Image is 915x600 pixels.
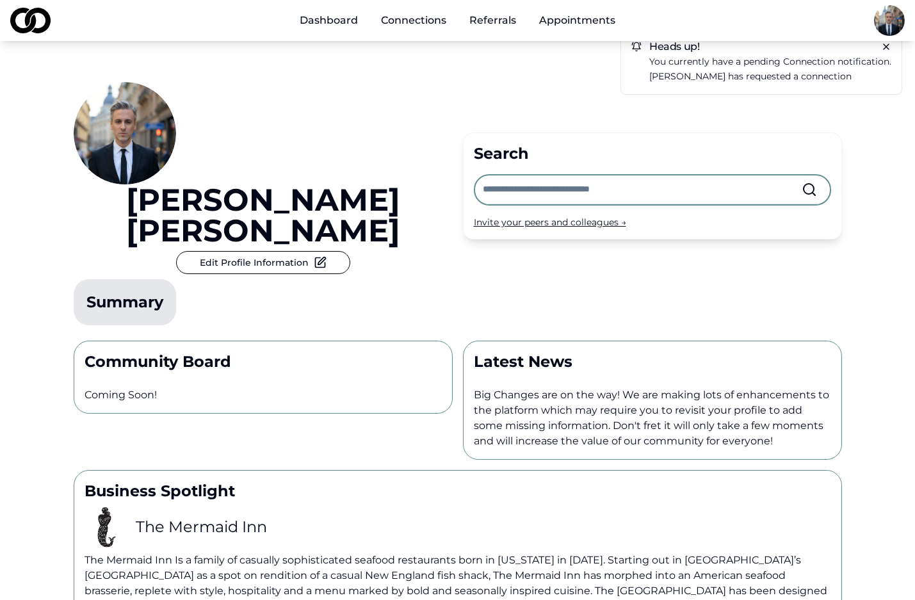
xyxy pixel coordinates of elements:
[74,82,176,184] img: a63f5dfc-b4c1-41bc-9212-4c819e1b44f3-Headshot%202025%20Square-profile_picture.jpeg
[289,8,368,33] a: Dashboard
[86,292,163,312] div: Summary
[459,8,526,33] a: Referrals
[631,42,891,52] h5: Heads up!
[649,56,891,67] span: You currently have a pending notification.
[474,387,831,449] p: Big Changes are on the way! We are making lots of enhancements to the platform which may require ...
[783,56,835,67] span: connection
[474,216,831,229] div: Invite your peers and colleagues →
[474,143,831,164] div: Search
[10,8,51,33] img: logo
[529,8,626,33] a: Appointments
[85,387,442,403] p: Coming Soon!
[85,352,442,372] p: Community Board
[85,507,126,547] img: 2536d4df-93e4-455f-9ee8-7602d4669c22-images-images-profile_picture.png
[136,517,267,537] h3: The Mermaid Inn
[176,251,350,274] button: Edit Profile Information
[289,8,626,33] nav: Main
[474,352,831,372] p: Latest News
[649,54,891,84] a: You currently have a pending connection notification.[PERSON_NAME] has requested a connection
[874,5,905,36] img: a63f5dfc-b4c1-41bc-9212-4c819e1b44f3-Headshot%202025%20Square-profile_picture.jpeg
[85,481,831,501] p: Business Spotlight
[649,69,891,84] p: [PERSON_NAME] has requested a connection
[371,8,457,33] a: Connections
[74,184,453,246] a: [PERSON_NAME] [PERSON_NAME]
